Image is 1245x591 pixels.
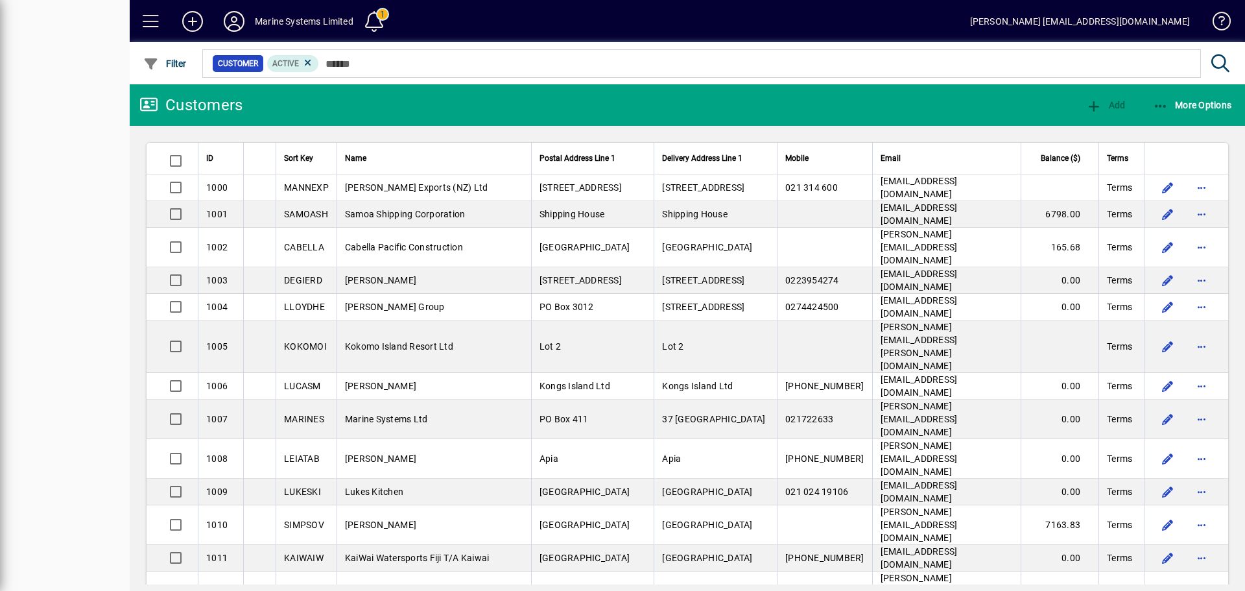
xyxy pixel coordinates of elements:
[1191,336,1212,357] button: More options
[345,341,453,352] span: Kokomo Island Resort Ltd
[1086,100,1125,110] span: Add
[1107,274,1132,287] span: Terms
[881,202,958,226] span: [EMAIL_ADDRESS][DOMAIN_NAME]
[255,11,353,32] div: Marine Systems Limited
[881,440,958,477] span: [PERSON_NAME][EMAIL_ADDRESS][DOMAIN_NAME]
[881,507,958,543] span: [PERSON_NAME][EMAIL_ADDRESS][DOMAIN_NAME]
[1107,551,1132,564] span: Terms
[539,487,630,497] span: [GEOGRAPHIC_DATA]
[1191,409,1212,429] button: More options
[881,480,958,503] span: [EMAIL_ADDRESS][DOMAIN_NAME]
[1107,208,1132,221] span: Terms
[539,414,589,424] span: PO Box 411
[785,553,864,563] span: [PHONE_NUMBER]
[881,229,958,265] span: [PERSON_NAME][EMAIL_ADDRESS][DOMAIN_NAME]
[662,275,744,285] span: [STREET_ADDRESS]
[662,520,752,530] span: [GEOGRAPHIC_DATA]
[539,381,610,391] span: Kongs Island Ltd
[785,182,838,193] span: 021 314 600
[139,95,243,115] div: Customers
[284,520,324,530] span: SIMPSOV
[1191,481,1212,502] button: More options
[1107,485,1132,498] span: Terms
[1157,409,1178,429] button: Edit
[1107,181,1132,194] span: Terms
[662,242,752,252] span: [GEOGRAPHIC_DATA]
[1107,241,1132,254] span: Terms
[1157,296,1178,317] button: Edit
[206,341,228,352] span: 1005
[345,381,416,391] span: [PERSON_NAME]
[881,151,1013,165] div: Email
[345,209,466,219] span: Samoa Shipping Corporation
[1157,336,1178,357] button: Edit
[662,209,728,219] span: Shipping House
[539,242,630,252] span: [GEOGRAPHIC_DATA]
[881,151,901,165] span: Email
[539,453,558,464] span: Apia
[785,151,809,165] span: Mobile
[662,381,733,391] span: Kongs Island Ltd
[785,487,848,497] span: 021 024 19106
[206,242,228,252] span: 1002
[345,275,416,285] span: [PERSON_NAME]
[206,414,228,424] span: 1007
[881,269,958,292] span: [EMAIL_ADDRESS][DOMAIN_NAME]
[662,553,752,563] span: [GEOGRAPHIC_DATA]
[345,520,416,530] span: [PERSON_NAME]
[1191,177,1212,198] button: More options
[284,414,324,424] span: MARINES
[284,341,327,352] span: KOKOMOI
[206,381,228,391] span: 1006
[1191,514,1212,535] button: More options
[284,151,313,165] span: Sort Key
[662,182,744,193] span: [STREET_ADDRESS]
[1107,518,1132,531] span: Terms
[206,151,213,165] span: ID
[218,57,258,70] span: Customer
[1191,237,1212,258] button: More options
[662,487,752,497] span: [GEOGRAPHIC_DATA]
[1191,204,1212,224] button: More options
[1191,548,1212,568] button: More options
[881,401,958,437] span: [PERSON_NAME][EMAIL_ADDRESS][DOMAIN_NAME]
[785,302,839,312] span: 0274424500
[140,52,190,75] button: Filter
[284,487,321,497] span: LUKESKI
[1029,151,1092,165] div: Balance ($)
[1041,151,1080,165] span: Balance ($)
[284,381,321,391] span: LUCASM
[206,151,235,165] div: ID
[881,176,958,199] span: [EMAIL_ADDRESS][DOMAIN_NAME]
[1021,400,1098,439] td: 0.00
[1191,296,1212,317] button: More options
[1157,177,1178,198] button: Edit
[284,209,328,219] span: SAMOASH
[881,546,958,570] span: [EMAIL_ADDRESS][DOMAIN_NAME]
[539,341,561,352] span: Lot 2
[1150,93,1235,117] button: More Options
[284,453,320,464] span: LEIATAB
[1157,376,1178,396] button: Edit
[206,182,228,193] span: 1000
[206,209,228,219] span: 1001
[143,58,187,69] span: Filter
[1021,373,1098,400] td: 0.00
[785,275,839,285] span: 0223954274
[881,322,958,371] span: [PERSON_NAME][EMAIL_ADDRESS][PERSON_NAME][DOMAIN_NAME]
[345,553,490,563] span: KaiWai Watersports Fiji T/A Kaiwai
[1157,548,1178,568] button: Edit
[284,242,324,252] span: CABELLA
[1021,479,1098,505] td: 0.00
[785,414,833,424] span: 021722633
[1107,413,1132,426] span: Terms
[662,302,744,312] span: [STREET_ADDRESS]
[206,275,228,285] span: 1003
[1107,151,1128,165] span: Terms
[272,59,299,68] span: Active
[345,453,416,464] span: [PERSON_NAME]
[1107,300,1132,313] span: Terms
[284,553,324,563] span: KAIWAIW
[1021,294,1098,320] td: 0.00
[206,487,228,497] span: 1009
